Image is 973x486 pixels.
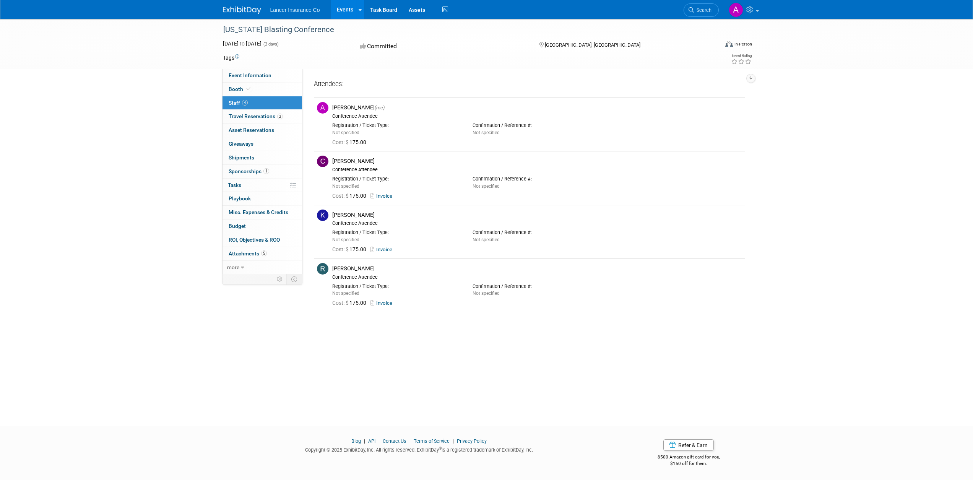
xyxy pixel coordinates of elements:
span: 2 [277,114,283,119]
div: Confirmation / Reference #: [473,229,601,236]
div: Registration / Ticket Type: [332,229,461,236]
span: to [239,41,246,47]
span: (me) [375,105,385,111]
div: Conference Attendee [332,220,742,226]
span: Cost: $ [332,300,349,306]
a: Misc. Expenses & Credits [223,206,302,219]
td: Tags [223,54,239,62]
a: Search [684,3,719,17]
a: Asset Reservations [223,124,302,137]
div: [US_STATE] Blasting Conference [221,23,707,37]
img: A.jpg [317,102,328,114]
a: Giveaways [223,137,302,151]
span: Travel Reservations [229,113,283,119]
div: Registration / Ticket Type: [332,122,461,128]
a: more [223,261,302,274]
a: Contact Us [383,438,406,444]
a: Shipments [223,151,302,164]
span: | [451,438,456,444]
span: Not specified [332,291,359,296]
span: 175.00 [332,139,369,145]
span: Shipments [229,154,254,161]
span: Not specified [473,184,500,189]
a: Invoice [370,300,395,306]
span: Cost: $ [332,246,349,252]
span: Tasks [228,182,241,188]
span: 1 [263,168,269,174]
div: [PERSON_NAME] [332,158,742,165]
div: Event Rating [731,54,752,58]
img: ExhibitDay [223,7,261,14]
span: Not specified [332,237,359,242]
td: Toggle Event Tabs [286,274,302,284]
span: [DATE] [DATE] [223,41,262,47]
div: Registration / Ticket Type: [332,176,461,182]
span: Not specified [473,237,500,242]
span: Lancer Insurance Co [270,7,320,13]
div: [PERSON_NAME] [332,211,742,219]
img: K.jpg [317,210,328,221]
div: Confirmation / Reference #: [473,283,601,289]
span: Sponsorships [229,168,269,174]
span: Asset Reservations [229,127,274,133]
span: Not specified [473,291,500,296]
span: Search [694,7,711,13]
span: Booth [229,86,252,92]
span: [GEOGRAPHIC_DATA], [GEOGRAPHIC_DATA] [545,42,640,48]
a: Staff4 [223,96,302,110]
span: Budget [229,223,246,229]
div: Conference Attendee [332,274,742,280]
div: Committed [358,40,527,53]
div: Registration / Ticket Type: [332,283,461,289]
div: Conference Attendee [332,167,742,173]
div: [PERSON_NAME] [332,265,742,272]
span: Event Information [229,72,271,78]
span: 175.00 [332,193,369,199]
a: Refer & Earn [663,439,714,451]
img: C.jpg [317,156,328,167]
span: Not specified [332,130,359,135]
div: Attendees: [314,80,745,89]
a: Attachments5 [223,247,302,260]
a: Booth [223,83,302,96]
a: Privacy Policy [457,438,487,444]
span: Attachments [229,250,267,257]
a: Budget [223,219,302,233]
i: Booth reservation complete [247,87,250,91]
span: Not specified [332,184,359,189]
span: Giveaways [229,141,253,147]
span: Playbook [229,195,251,202]
a: Playbook [223,192,302,205]
span: Cost: $ [332,139,349,145]
a: Travel Reservations2 [223,110,302,123]
a: Tasks [223,179,302,192]
span: 175.00 [332,246,369,252]
img: Format-Inperson.png [725,41,733,47]
span: Not specified [473,130,500,135]
a: Invoice [370,247,395,252]
a: Blog [351,438,361,444]
span: ROI, Objectives & ROO [229,237,280,243]
a: Event Information [223,69,302,82]
div: [PERSON_NAME] [332,104,742,111]
div: Conference Attendee [332,113,742,119]
div: Copyright © 2025 ExhibitDay, Inc. All rights reserved. ExhibitDay is a registered trademark of Ex... [223,445,616,453]
span: more [227,264,239,270]
span: 175.00 [332,300,369,306]
a: API [368,438,375,444]
span: | [408,438,413,444]
sup: ® [439,446,442,450]
a: Sponsorships1 [223,165,302,178]
img: R.jpg [317,263,328,275]
span: | [362,438,367,444]
span: 4 [242,100,248,106]
span: Misc. Expenses & Credits [229,209,288,215]
span: | [377,438,382,444]
span: Cost: $ [332,193,349,199]
span: Staff [229,100,248,106]
div: $500 Amazon gift card for you, [627,449,750,466]
div: Confirmation / Reference #: [473,176,601,182]
div: Event Format [674,40,752,51]
a: Terms of Service [414,438,450,444]
div: $150 off for them. [627,460,750,467]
